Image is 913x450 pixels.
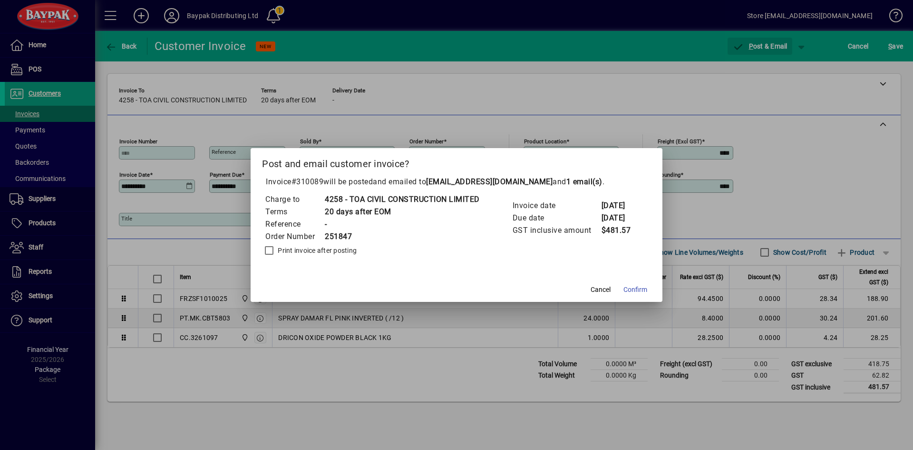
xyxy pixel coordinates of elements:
td: Order Number [265,230,324,243]
td: Invoice date [512,200,601,212]
td: Due date [512,212,601,224]
span: and [553,177,602,186]
td: Reference [265,218,324,230]
b: [EMAIL_ADDRESS][DOMAIN_NAME] [426,177,553,186]
button: Cancel [585,281,616,298]
span: #310089 [291,177,324,186]
td: 251847 [324,230,480,243]
b: 1 email(s) [566,177,602,186]
td: Charge to [265,193,324,206]
button: Confirm [620,281,651,298]
p: Invoice will be posted . [262,176,651,188]
td: GST inclusive amount [512,224,601,237]
span: and emailed to [373,177,602,186]
td: Terms [265,206,324,218]
td: 20 days after EOM [324,206,480,218]
td: [DATE] [601,200,639,212]
label: Print invoice after posting [276,246,357,255]
span: Cancel [591,285,611,295]
td: $481.57 [601,224,639,237]
td: 4258 - TOA CIVIL CONSTRUCTION LIMITED [324,193,480,206]
h2: Post and email customer invoice? [251,148,662,176]
td: - [324,218,480,230]
td: [DATE] [601,212,639,224]
span: Confirm [623,285,647,295]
